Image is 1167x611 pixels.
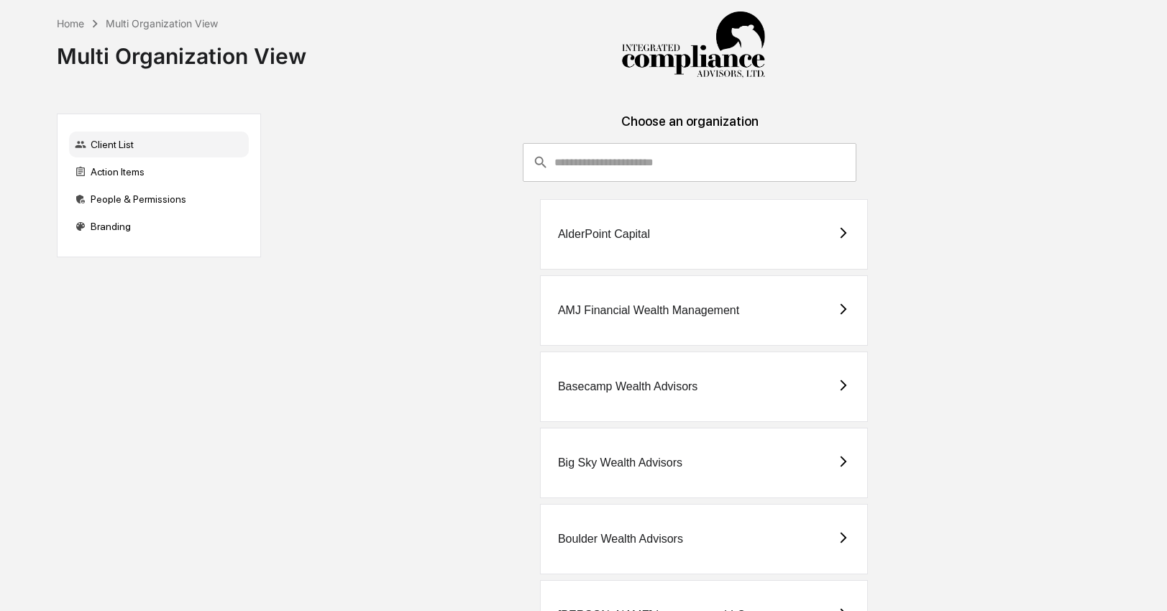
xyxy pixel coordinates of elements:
div: People & Permissions [69,186,249,212]
div: Multi Organization View [57,32,306,69]
div: Multi Organization View [106,17,218,29]
div: Home [57,17,84,29]
div: Boulder Wealth Advisors [558,533,683,546]
div: consultant-dashboard__filter-organizations-search-bar [523,143,856,182]
img: Integrated Compliance Advisors [621,12,765,79]
div: AlderPoint Capital [558,228,650,241]
div: Branding [69,213,249,239]
div: Client List [69,132,249,157]
div: AMJ Financial Wealth Management [558,304,739,317]
div: Action Items [69,159,249,185]
div: Choose an organization [273,114,1107,143]
div: Basecamp Wealth Advisors [558,380,697,393]
div: Big Sky Wealth Advisors [558,456,682,469]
